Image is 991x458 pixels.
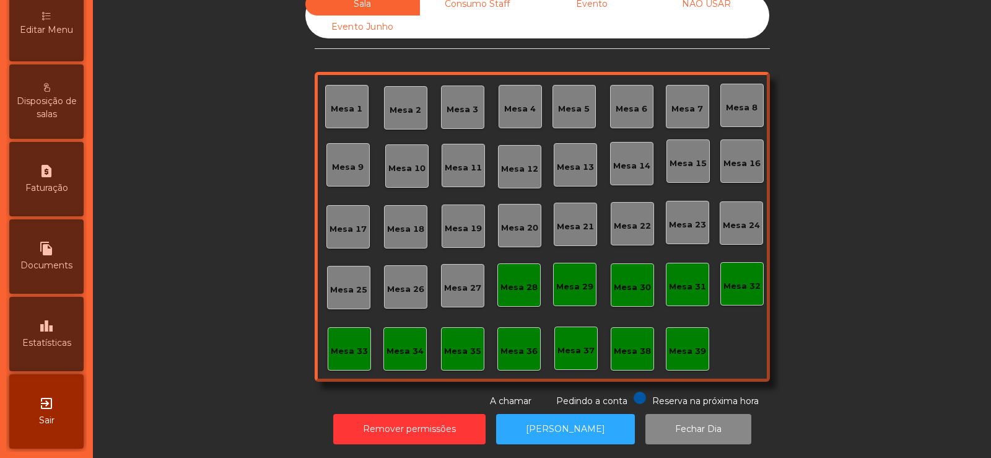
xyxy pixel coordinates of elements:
div: Mesa 14 [613,160,650,172]
div: Mesa 3 [447,103,478,116]
span: Reserva na próxima hora [652,395,759,407]
div: Mesa 29 [556,281,593,293]
div: Mesa 21 [557,221,594,233]
div: Mesa 16 [723,157,761,170]
span: Faturação [25,182,68,195]
div: Mesa 36 [500,345,538,358]
div: Mesa 5 [558,103,590,115]
div: Mesa 11 [445,162,482,174]
span: Estatísticas [22,337,71,350]
span: Documents [20,259,72,272]
span: Disposição de salas [12,95,81,121]
div: Mesa 19 [445,222,482,235]
div: Mesa 37 [557,345,595,357]
i: file_copy [39,241,54,256]
div: Mesa 8 [726,102,757,114]
div: Mesa 34 [386,345,424,358]
div: Mesa 31 [669,281,706,293]
div: Mesa 38 [614,345,651,358]
div: Mesa 23 [669,219,706,231]
div: Mesa 7 [671,103,703,115]
div: Mesa 28 [500,281,538,294]
div: Evento Junho [305,15,420,38]
div: Mesa 10 [388,162,426,175]
i: exit_to_app [39,396,54,411]
span: Pedindo a conta [556,395,627,407]
div: Mesa 15 [670,157,707,170]
div: Mesa 2 [390,104,421,117]
i: request_page [39,164,54,178]
div: Mesa 13 [557,161,594,174]
div: Mesa 25 [330,284,367,296]
div: Mesa 39 [669,345,706,358]
div: Mesa 30 [614,281,651,294]
div: Mesa 17 [330,223,367,236]
div: Mesa 20 [501,222,538,234]
span: A chamar [490,395,531,407]
div: Mesa 24 [723,219,760,232]
div: Mesa 4 [504,103,536,115]
span: Sair [39,414,55,427]
div: Mesa 33 [331,345,368,358]
div: Mesa 12 [501,163,538,175]
button: [PERSON_NAME] [496,414,635,444]
div: Mesa 6 [616,103,647,115]
div: Mesa 35 [444,345,481,358]
div: Mesa 18 [387,223,424,236]
div: Mesa 1 [331,103,362,115]
div: Mesa 27 [444,282,481,294]
i: leaderboard [39,319,54,333]
div: Mesa 26 [387,283,424,296]
button: Fechar Dia [645,414,751,444]
div: Mesa 32 [723,280,761,293]
span: Editar Menu [20,24,73,37]
button: Remover permissões [333,414,486,444]
div: Mesa 9 [332,161,364,174]
div: Mesa 22 [614,220,651,232]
